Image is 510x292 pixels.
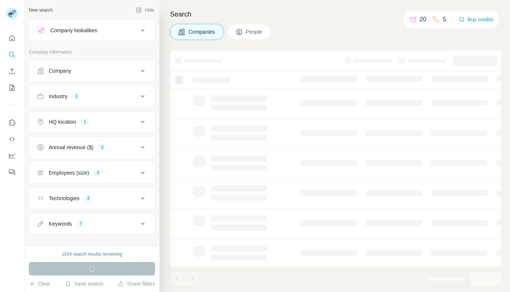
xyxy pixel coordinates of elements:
[76,220,85,227] div: 7
[6,165,18,179] button: Feedback
[29,280,50,288] button: Clear
[93,169,102,176] div: 3
[49,220,72,228] div: Keywords
[6,132,18,146] button: Use Surfe API
[98,144,107,151] div: 3
[29,189,155,207] button: Technologies4
[6,149,18,162] button: Dashboard
[29,164,155,182] button: Employees (size)3
[29,215,155,233] button: Keywords7
[49,93,68,100] div: Industry
[29,49,155,55] p: Company information
[6,81,18,94] button: My lists
[131,4,159,16] button: Hide
[49,195,80,202] div: Technologies
[62,251,122,258] div: 1834 search results remaining
[6,31,18,45] button: Quick start
[29,7,53,13] div: New search
[29,21,155,39] button: Company lookalikes
[72,93,81,100] div: 3
[50,27,97,34] div: Company lookalikes
[29,138,155,156] button: Annual revenue ($)3
[188,28,216,36] span: Companies
[49,67,71,75] div: Company
[6,64,18,78] button: Enrich CSV
[65,280,103,288] button: Save search
[29,87,155,105] button: Industry3
[29,113,155,131] button: HQ location1
[443,15,446,24] p: 5
[29,62,155,80] button: Company
[49,144,93,151] div: Annual revenue ($)
[246,28,263,36] span: People
[49,118,76,126] div: HQ location
[6,116,18,129] button: Use Surfe on LinkedIn
[420,15,426,24] p: 20
[118,280,155,288] button: Share filters
[81,118,89,125] div: 1
[49,169,89,177] div: Employees (size)
[6,48,18,61] button: Search
[170,9,501,19] h4: Search
[84,195,93,202] div: 4
[459,14,493,25] button: Buy credits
